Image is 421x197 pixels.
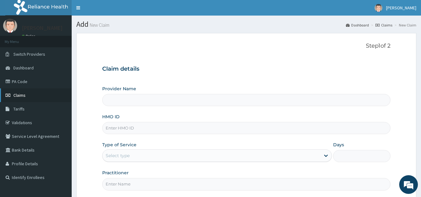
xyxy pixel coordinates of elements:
[13,65,34,71] span: Dashboard
[13,106,25,112] span: Tariffs
[89,23,109,27] small: New Claim
[76,20,416,28] h1: Add
[102,122,391,134] input: Enter HMO ID
[106,152,130,159] div: Select type
[22,25,63,31] p: [PERSON_NAME]
[376,22,392,28] a: Claims
[102,178,391,190] input: Enter Name
[102,170,129,176] label: Practitioner
[333,142,344,148] label: Days
[346,22,369,28] a: Dashboard
[102,114,120,120] label: HMO ID
[22,34,37,38] a: Online
[375,4,382,12] img: User Image
[13,92,26,98] span: Claims
[13,51,45,57] span: Switch Providers
[386,5,416,11] span: [PERSON_NAME]
[102,142,136,148] label: Type of Service
[102,86,136,92] label: Provider Name
[3,19,17,33] img: User Image
[102,43,391,49] p: Step 1 of 2
[393,22,416,28] li: New Claim
[102,66,391,73] h3: Claim details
